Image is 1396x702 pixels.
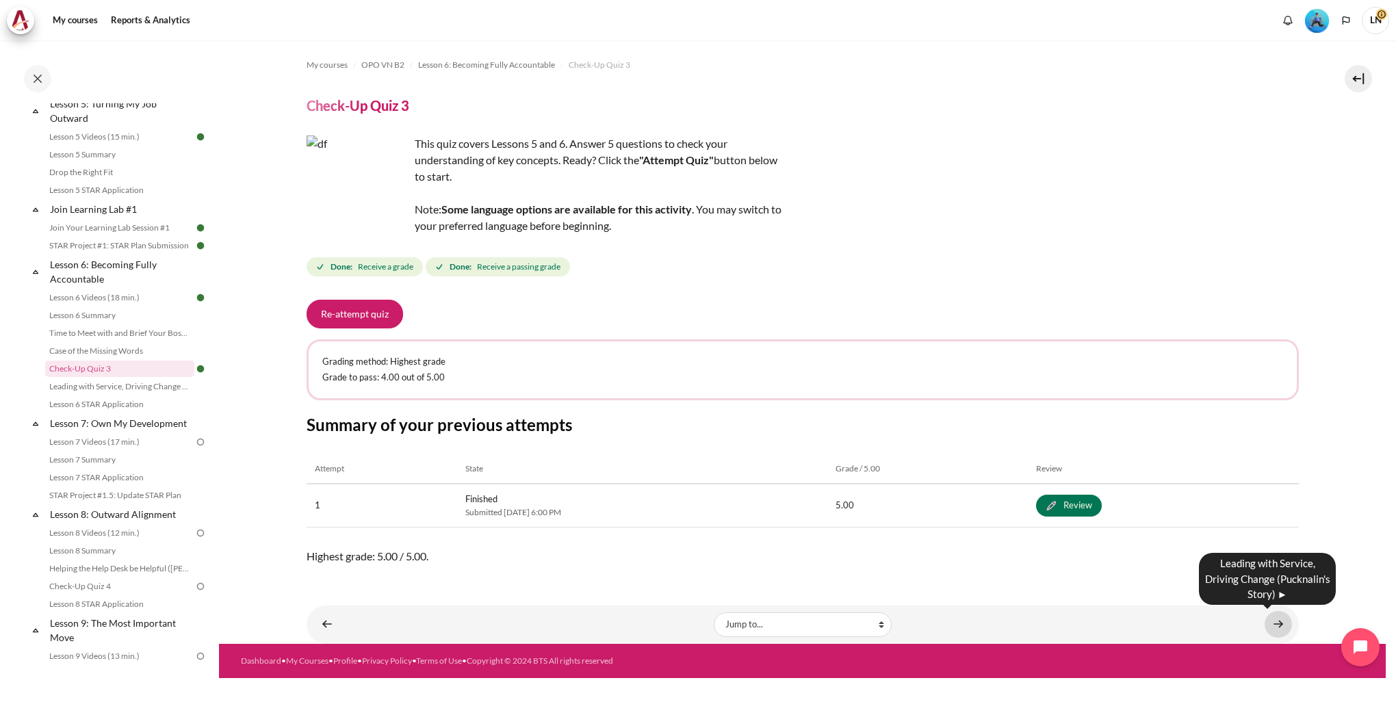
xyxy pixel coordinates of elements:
img: To do [194,527,207,539]
div: This quiz covers Lessons 5 and 6. Answer 5 questions to check your understanding of key concepts.... [307,135,786,234]
a: Leading with Service, Driving Change (Pucknalin's Story) [45,378,194,395]
a: Lesson 6: Becoming Fully Accountable [418,57,555,73]
td: 5.00 [827,484,1028,527]
p: Grade to pass: 4.00 out of 5.00 [322,371,1283,385]
a: Helping the Help Desk be Helpful ([PERSON_NAME]'s Story) [45,560,194,577]
img: To do [194,580,207,593]
h3: Summary of your previous attempts [307,414,1299,435]
a: Lesson 9: The Most Important Move [48,614,194,647]
a: Dashboard [241,655,281,666]
th: Grade / 5.00 [827,454,1028,484]
span: OPO VN B2 [361,59,404,71]
span: Collapse [29,508,42,521]
a: STAR Project #1.5: Update STAR Plan [45,487,194,504]
a: Lesson 6: Becoming Fully Accountable [48,255,194,288]
span: Highest grade: 5.00 / 5.00. [307,548,1299,564]
button: Languages [1336,10,1356,31]
a: Lesson 5: Turning My Job Outward [48,94,194,127]
th: Attempt [307,454,458,484]
a: Privacy Policy [362,655,412,666]
span: Collapse [29,203,42,216]
img: Done [194,222,207,234]
a: Terms of Use [416,655,462,666]
a: Lesson 7 STAR Application [45,469,194,486]
a: Copyright © 2024 BTS All rights reserved [467,655,613,666]
div: Completion requirements for Check-Up Quiz 3 [307,255,573,279]
span: My courses [307,59,348,71]
img: Level #3 [1305,9,1329,33]
a: Time to Meet with and Brief Your Boss #1 [45,325,194,341]
span: Check-Up Quiz 3 [569,59,630,71]
span: Note: [415,203,441,216]
a: Lesson 7: Own My Development [48,414,194,432]
a: Level #3 [1300,8,1334,33]
a: My Courses [286,655,328,666]
strong: Done: [450,261,471,273]
span: Collapse [29,104,42,118]
a: Lesson 8 Videos (12 min.) [45,525,194,541]
img: To do [194,650,207,662]
a: Check-Up Quiz 3 [45,361,194,377]
td: 1 [307,484,458,527]
a: Lesson 6 Videos (18 min.) [45,289,194,306]
a: Lesson 5 Summary [45,146,194,163]
nav: Navigation bar [307,54,1299,76]
a: Lesson 5 Videos (15 min.) [45,129,194,145]
img: Done [194,239,207,252]
section: Content [219,40,1386,644]
h4: Check-Up Quiz 3 [307,96,409,114]
img: df [307,135,409,238]
img: Done [194,291,207,304]
span: Collapse [29,417,42,430]
a: Drop the Right Fit [45,164,194,181]
a: Lesson 5 STAR Application [45,182,194,198]
a: Reports & Analytics [106,7,195,34]
a: My courses [48,7,103,34]
span: Collapse [29,623,42,637]
div: Leading with Service, Driving Change (Pucknalin's Story) ► [1199,553,1336,605]
a: Check-Up Quiz 4 [45,578,194,595]
img: Done [194,131,207,143]
a: Lesson 8 Summary [45,543,194,559]
strong: Done: [331,261,352,273]
span: Submitted [DATE] 6:00 PM [465,506,818,519]
img: Done [194,363,207,375]
th: Review [1028,454,1298,484]
span: LN [1362,7,1389,34]
a: Join Your Learning Lab Session #1 [45,220,194,236]
td: Finished [457,484,827,527]
a: Lesson 9 Videos (13 min.) [45,648,194,664]
a: Architeck Architeck [7,7,41,34]
div: Show notification window with no new notifications [1278,10,1298,31]
a: Lesson 6 STAR Application [45,396,194,413]
th: State [457,454,827,484]
a: ◄ Case of the Missing Words [313,611,341,638]
a: Lesson 8 STAR Application [45,596,194,612]
span: Receive a grade [358,261,413,273]
span: Receive a passing grade [477,261,560,273]
img: Architeck [11,10,30,31]
img: To do [194,436,207,448]
a: Join Learning Lab #1 [48,200,194,218]
a: User menu [1362,7,1389,34]
strong: Some language options are available for this activity [441,203,692,216]
div: • • • • • [241,655,868,667]
a: Review [1036,495,1102,517]
a: Check-Up Quiz 3 [569,57,630,73]
a: Profile [333,655,357,666]
a: Lesson 7 Summary [45,452,194,468]
a: My courses [307,57,348,73]
a: Lesson 7 Videos (17 min.) [45,434,194,450]
a: Lesson 6 Summary [45,307,194,324]
span: Collapse [29,265,42,278]
a: Lesson 8: Outward Alignment [48,505,194,523]
a: Case of the Missing Words [45,343,194,359]
p: Grading method: Highest grade [322,355,1283,369]
div: Level #3 [1305,8,1329,33]
a: OPO VN B2 [361,57,404,73]
button: Re-attempt quiz [307,300,403,328]
strong: "Attempt Quiz" [639,153,714,166]
span: Lesson 6: Becoming Fully Accountable [418,59,555,71]
a: STAR Project #1: STAR Plan Submission [45,237,194,254]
